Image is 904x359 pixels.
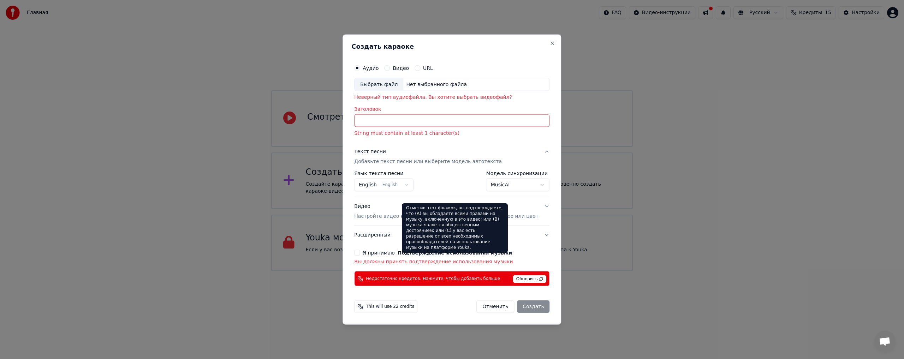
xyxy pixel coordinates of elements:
[366,276,500,281] span: Недостаточно кредитов. Нажмите, чтобы добавить больше
[354,158,502,165] p: Добавьте текст песни или выберите модель автотекста
[354,94,549,101] p: Неверный тип аудиофайла. Вы хотите выбрать видеофайл?
[476,300,514,313] button: Отменить
[354,143,549,171] button: Текст песниДобавьте текст песни или выберите модель автотекста
[403,81,470,88] div: Нет выбранного файла
[355,78,403,91] div: Выбрать файл
[398,250,512,255] button: Я принимаю
[354,130,549,137] p: String must contain at least 1 character(s)
[363,250,512,255] label: Я принимаю
[393,65,409,70] label: Видео
[351,43,552,49] h2: Создать караоке
[354,197,549,226] button: ВидеоНастройте видео караоке: используйте изображение, видео или цвет
[354,226,549,244] button: Расширенный
[486,171,550,176] label: Модель синхронизации
[363,65,379,70] label: Аудио
[423,65,433,70] label: URL
[354,107,549,112] label: Заголовок
[354,258,549,265] p: Вы должны принять подтверждение использования музыки
[354,171,549,197] div: Текст песниДобавьте текст песни или выберите модель автотекста
[354,213,538,220] p: Настройте видео караоке: используйте изображение, видео или цвет
[366,304,414,310] span: This will use 22 credits
[402,203,508,253] div: Отметив этот флажок, вы подтверждаете, что (A) вы обладаете всеми правами на музыку, включенную в...
[354,171,414,176] label: Язык текста песни
[513,275,547,283] span: Обновить
[354,148,386,155] div: Текст песни
[354,203,538,220] div: Видео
